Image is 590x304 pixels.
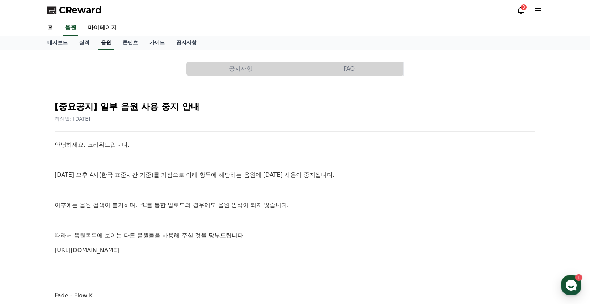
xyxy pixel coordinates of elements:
a: 대시보드 [42,36,73,50]
span: 1 [73,229,76,235]
a: 홈 [2,230,48,248]
span: 홈 [23,241,27,246]
a: 음원 [98,36,114,50]
h2: [중요공지] 일부 음원 사용 중지 안내 [55,101,535,112]
a: [URL][DOMAIN_NAME] [55,247,119,254]
p: Fade - Flow K [55,291,535,300]
a: CReward [47,4,102,16]
a: 홈 [42,20,59,36]
a: 공지사항 [170,36,202,50]
a: 마이페이지 [82,20,123,36]
a: 설정 [93,230,139,248]
button: 공지사항 [186,62,295,76]
span: 대화 [66,241,75,247]
button: FAQ [295,62,403,76]
p: 따라서 음원목록에 보이는 다른 음원들을 사용해 주실 것을 당부드립니다. [55,231,535,240]
a: 3 [517,6,525,14]
p: [DATE] 오후 4시(한국 표준시간 기준)를 기점으로 아래 항목에 해당하는 음원에 [DATE] 사용이 중지됩니다. [55,170,535,180]
p: 이후에는 음원 검색이 불가하며, PC를 통한 업로드의 경우에도 음원 인식이 되지 않습니다. [55,200,535,210]
div: 3 [521,4,527,10]
a: 1대화 [48,230,93,248]
a: 콘텐츠 [117,36,144,50]
a: 음원 [63,20,78,36]
span: 설정 [112,241,121,246]
p: 안녕하세요, 크리워드입니다. [55,140,535,150]
a: 실적 [73,36,95,50]
span: 작성일: [DATE] [55,116,90,122]
span: CReward [59,4,102,16]
a: FAQ [295,62,404,76]
a: 가이드 [144,36,170,50]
